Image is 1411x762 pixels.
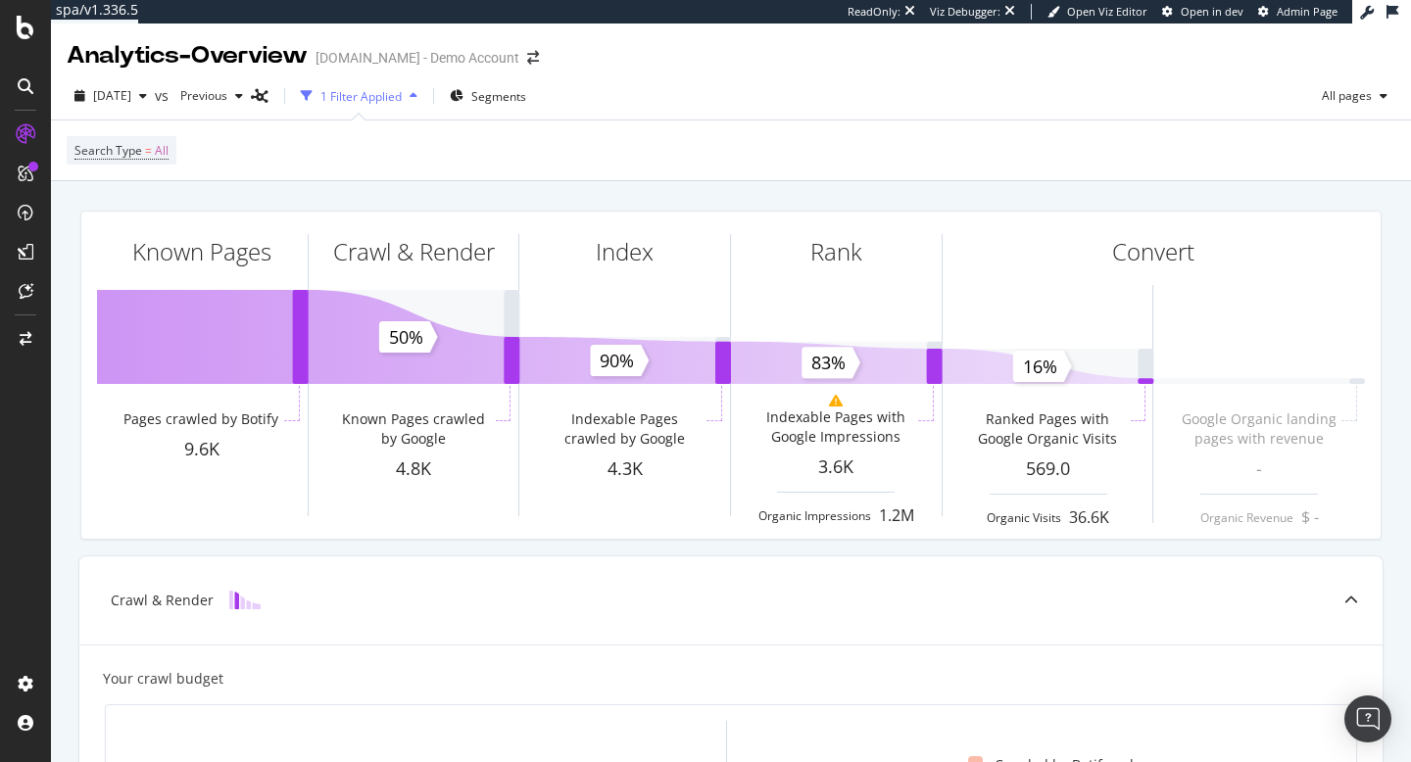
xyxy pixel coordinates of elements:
[93,87,131,104] span: 2025 Aug. 18th
[320,88,402,105] div: 1 Filter Applied
[67,80,155,112] button: [DATE]
[1181,4,1243,19] span: Open in dev
[471,88,526,105] span: Segments
[155,137,169,165] span: All
[333,235,495,268] div: Crawl & Render
[442,80,534,112] button: Segments
[309,456,519,482] div: 4.8K
[229,591,261,609] img: block-icon
[1047,4,1147,20] a: Open Viz Editor
[145,142,152,159] span: =
[1344,695,1391,742] div: Open Intercom Messenger
[519,456,730,482] div: 4.3K
[172,80,251,112] button: Previous
[1067,4,1147,19] span: Open Viz Editor
[757,407,914,447] div: Indexable Pages with Google Impressions
[731,454,942,480] div: 3.6K
[848,4,900,20] div: ReadOnly:
[132,235,271,268] div: Known Pages
[74,142,142,159] span: Search Type
[293,80,425,112] button: 1 Filter Applied
[316,48,519,68] div: [DOMAIN_NAME] - Demo Account
[103,669,223,689] div: Your crawl budget
[1277,4,1338,19] span: Admin Page
[879,504,914,527] div: 1.2M
[758,507,871,524] div: Organic Impressions
[1314,87,1372,104] span: All pages
[123,409,278,429] div: Pages crawled by Botify
[527,51,539,65] div: arrow-right-arrow-left
[930,4,1000,20] div: Viz Debugger:
[546,409,703,449] div: Indexable Pages crawled by Google
[155,86,172,106] span: vs
[810,235,862,268] div: Rank
[1258,4,1338,20] a: Admin Page
[172,87,227,104] span: Previous
[97,437,308,462] div: 9.6K
[596,235,654,268] div: Index
[1314,80,1395,112] button: All pages
[1162,4,1243,20] a: Open in dev
[111,591,214,610] div: Crawl & Render
[334,409,491,449] div: Known Pages crawled by Google
[67,39,308,72] div: Analytics - Overview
